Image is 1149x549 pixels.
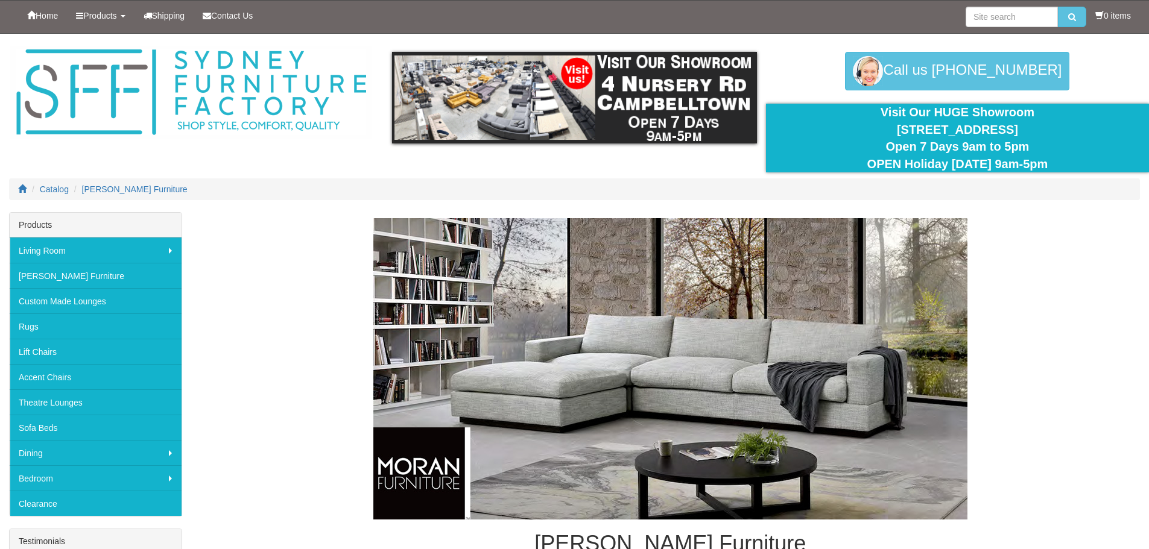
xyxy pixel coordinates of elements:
a: Catalog [40,184,69,194]
span: Home [36,11,58,20]
span: Products [83,11,116,20]
a: Theatre Lounges [10,389,182,415]
span: Shipping [152,11,185,20]
img: showroom.gif [392,52,757,143]
a: Sofa Beds [10,415,182,440]
div: Products [10,213,182,237]
a: [PERSON_NAME] Furniture [82,184,188,194]
a: Dining [10,440,182,465]
span: Contact Us [211,11,253,20]
a: Bedroom [10,465,182,491]
a: Custom Made Lounges [10,288,182,313]
a: Living Room [10,237,182,263]
a: Rugs [10,313,182,339]
a: [PERSON_NAME] Furniture [10,263,182,288]
img: Moran Furniture [373,218,967,519]
a: Clearance [10,491,182,516]
a: Shipping [135,1,194,31]
a: Lift Chairs [10,339,182,364]
li: 0 items [1095,10,1131,22]
a: Home [18,1,67,31]
img: Sydney Furniture Factory [10,46,372,139]
a: Accent Chairs [10,364,182,389]
input: Site search [966,7,1058,27]
a: Products [67,1,134,31]
a: Contact Us [194,1,262,31]
div: Visit Our HUGE Showroom [STREET_ADDRESS] Open 7 Days 9am to 5pm OPEN Holiday [DATE] 9am-5pm [775,104,1140,172]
